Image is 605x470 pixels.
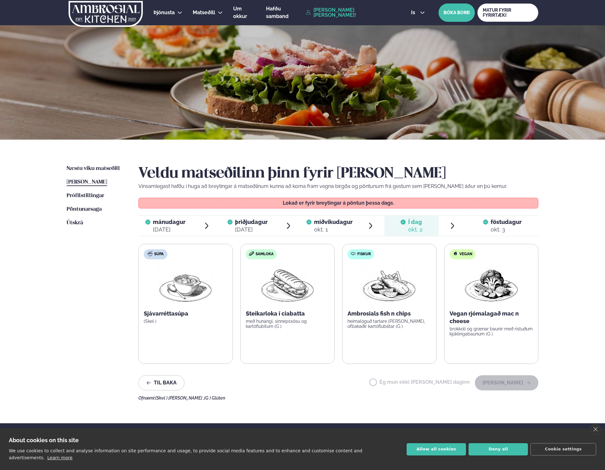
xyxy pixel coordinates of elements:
[193,9,215,16] a: Matseðill
[233,6,247,19] span: Um okkur
[351,251,356,256] img: fish.svg
[9,437,79,443] strong: About cookies on this site
[154,9,175,15] span: Þjónusta
[439,3,475,22] button: BÓKA BORÐ
[491,226,522,233] div: okt. 3
[155,395,204,401] span: (Skel ) [PERSON_NAME] ,
[138,183,538,190] p: Vinsamlegast hafðu í huga að breytingar á matseðlinum kunna að koma fram vegna birgða og pöntunum...
[67,178,107,186] a: [PERSON_NAME]
[148,251,153,256] img: soup.svg
[154,252,164,257] span: Súpa
[154,9,175,16] a: Þjónusta
[158,264,213,305] img: Soup.png
[450,326,533,336] p: brokkolí og grænar baunir með ristuðum kjúklingabaunum (G )
[266,5,303,20] a: Hafðu samband
[306,8,396,18] a: [PERSON_NAME] [PERSON_NAME]!
[67,219,83,227] a: Útskrá
[233,5,256,20] a: Um okkur
[314,226,353,233] div: okt. 1
[314,219,353,225] span: miðvikudagur
[67,179,107,185] span: [PERSON_NAME]
[530,443,596,455] button: Cookie settings
[193,9,215,15] span: Matseðill
[138,395,538,401] div: Ofnæmi:
[153,219,185,225] span: mánudagur
[459,252,472,257] span: Vegan
[348,310,431,317] p: Ambrosials fish n chips
[361,264,417,305] img: Fish-Chips.png
[144,319,227,324] p: (Skel )
[67,193,104,198] span: Prófílstillingar
[47,455,73,460] a: Learn more
[246,319,330,329] p: með hunangi, sinnepssósu og kartöflubitum (G )
[266,6,288,19] span: Hafðu samband
[469,443,528,455] button: Deny all
[450,310,533,325] p: Vegan rjómalagað mac n cheese
[256,252,274,257] span: Samloka
[67,220,83,226] span: Útskrá
[138,375,185,390] button: Til baka
[138,165,538,183] h2: Veldu matseðilinn þinn fyrir [PERSON_NAME]
[348,319,431,329] p: heimalöguð tartare [PERSON_NAME], ofbakaðir kartöflubátar (G )
[246,310,330,317] p: Steikarloka í ciabatta
[144,310,227,317] p: Sjávarréttasúpa
[145,201,532,206] p: Lokað er fyrir breytingar á pöntun þessa dags.
[407,443,466,455] button: Allow all cookies
[67,192,104,200] a: Prófílstillingar
[9,448,362,460] p: We use cookies to collect and analyse information on site performance and usage, to provide socia...
[463,264,519,305] img: Vegan.png
[68,1,143,27] img: logo
[408,218,423,226] span: Í dag
[406,10,430,15] button: is
[67,206,102,213] a: Pöntunarsaga
[249,251,254,256] img: sandwich-new-16px.svg
[477,3,538,22] a: MATUR FYRIR FYRIRTÆKI
[411,10,417,15] span: is
[235,226,268,233] div: [DATE]
[408,226,423,233] div: okt. 2
[67,166,120,171] span: Næstu viku matseðill
[204,395,225,401] span: (G ) Glúten
[453,251,458,256] img: Vegan.svg
[67,165,120,172] a: Næstu viku matseðill
[357,252,371,257] span: Fiskur
[590,424,601,435] a: close
[67,207,102,212] span: Pöntunarsaga
[153,226,185,233] div: [DATE]
[491,219,522,225] span: föstudagur
[260,264,315,305] img: Panini.png
[235,219,268,225] span: þriðjudagur
[475,375,538,390] button: [PERSON_NAME]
